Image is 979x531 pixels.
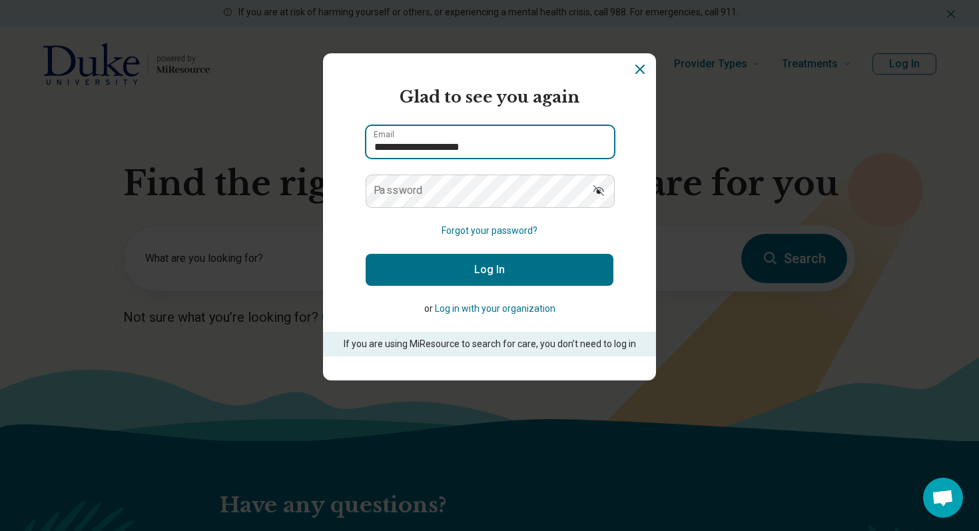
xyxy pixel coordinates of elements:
button: Forgot your password? [442,224,537,238]
button: Dismiss [632,61,648,77]
p: If you are using MiResource to search for care, you don’t need to log in [342,337,637,351]
button: Log In [366,254,613,286]
section: Login Dialog [323,53,656,380]
button: Log in with your organization [435,302,555,316]
label: Password [374,185,423,196]
h2: Glad to see you again [366,85,613,109]
label: Email [374,131,394,139]
button: Show password [584,175,613,207]
p: or [366,302,613,316]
